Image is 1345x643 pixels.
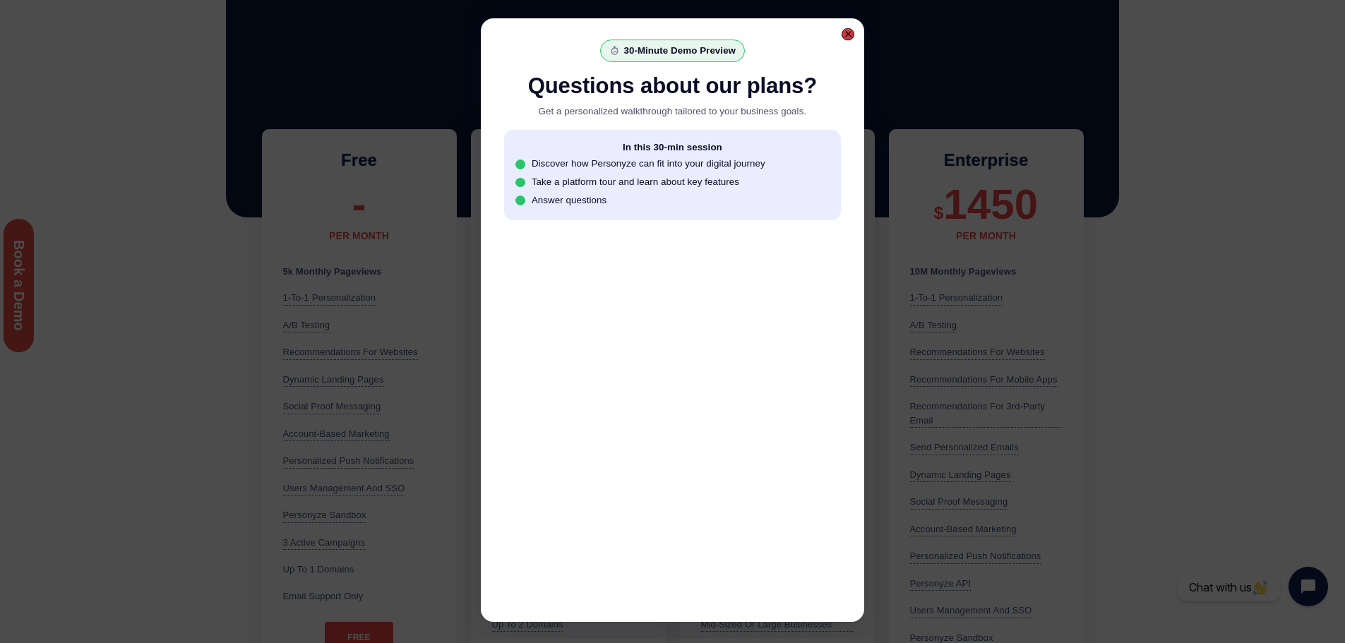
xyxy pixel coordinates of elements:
div: Answer questions [532,195,606,205]
div: In this 30-min session [515,142,830,152]
div: Discover how Personyze can fit into your digital journey [532,158,765,169]
div: 30-Minute Demo Preview [623,45,736,56]
img: ⏱ [610,46,619,55]
div: Take a platform tour and learn about key features [532,176,739,187]
iframe: Select a Date & Time - Calendly [504,241,841,607]
div: Get a personalized walkthrough tailored to your business goals. [504,104,841,119]
div: Questions about our plans? [504,73,841,100]
div: Close [842,28,854,41]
